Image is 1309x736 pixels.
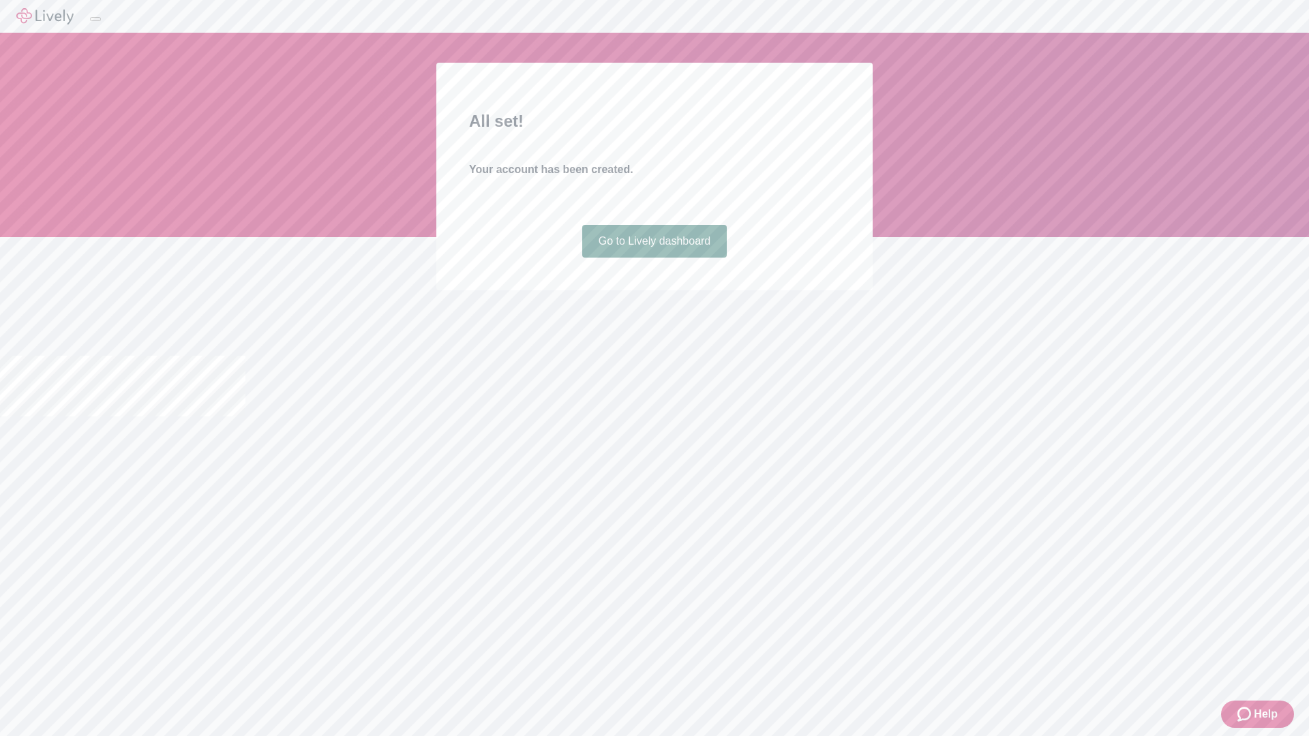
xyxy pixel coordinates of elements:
[469,109,840,134] h2: All set!
[90,17,101,21] button: Log out
[16,8,74,25] img: Lively
[1221,701,1294,728] button: Zendesk support iconHelp
[1254,706,1278,722] span: Help
[582,225,727,258] a: Go to Lively dashboard
[469,162,840,178] h4: Your account has been created.
[1237,706,1254,722] svg: Zendesk support icon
